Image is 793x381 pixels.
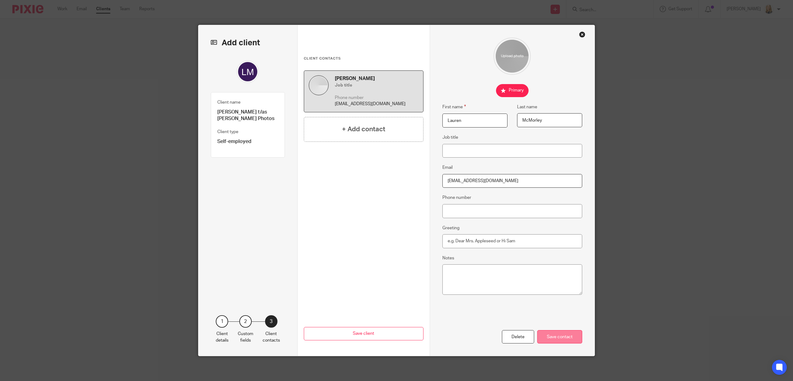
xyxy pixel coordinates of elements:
p: [EMAIL_ADDRESS][DOMAIN_NAME] [335,101,419,107]
p: Client details [216,331,228,343]
h5: Job title [335,82,419,88]
div: 1 [216,315,228,328]
p: [PERSON_NAME] t/as [PERSON_NAME] Photos [217,109,278,122]
p: Phone number [335,95,419,101]
label: First name [442,103,466,110]
label: Job title [442,134,458,141]
div: 3 [265,315,277,328]
p: Self-employed [217,138,278,145]
label: Client type [217,129,238,135]
div: Save contact [537,330,582,343]
label: Phone number [442,195,471,201]
label: Last name [517,104,537,110]
h3: Client contacts [304,56,423,61]
p: Client contacts [263,331,280,343]
div: 2 [239,315,252,328]
p: Custom fields [238,331,253,343]
label: Client name [217,99,241,105]
h4: [PERSON_NAME] [335,75,419,82]
h4: + Add contact [342,124,385,134]
div: Delete [502,330,534,343]
img: default.jpg [309,75,329,95]
input: e.g. Dear Mrs. Appleseed or Hi Sam [442,234,583,248]
div: Close this dialog window [579,31,585,38]
h2: Add client [211,38,285,48]
label: Email [442,164,453,171]
label: Notes [442,255,454,261]
label: Greeting [442,225,459,231]
img: svg%3E [237,61,259,83]
button: Save client [304,327,423,340]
